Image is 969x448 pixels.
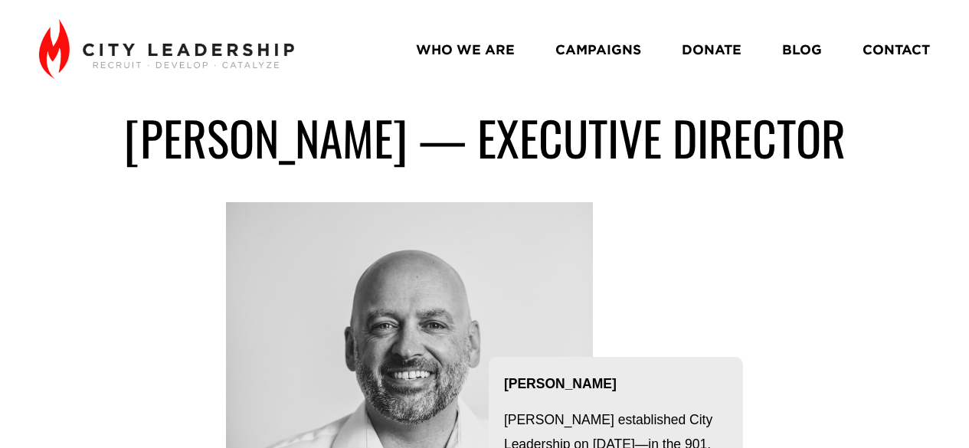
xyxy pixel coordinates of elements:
a: DONATE [682,36,741,63]
h1: [PERSON_NAME] — executive director [39,109,931,167]
strong: [PERSON_NAME] [504,376,617,391]
a: CAMPAIGNS [555,36,641,63]
a: WHO WE ARE [416,36,515,63]
a: BLOG [782,36,822,63]
a: CONTACT [863,36,930,63]
img: City Leadership - Recruit. Develop. Catalyze. [39,19,294,79]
